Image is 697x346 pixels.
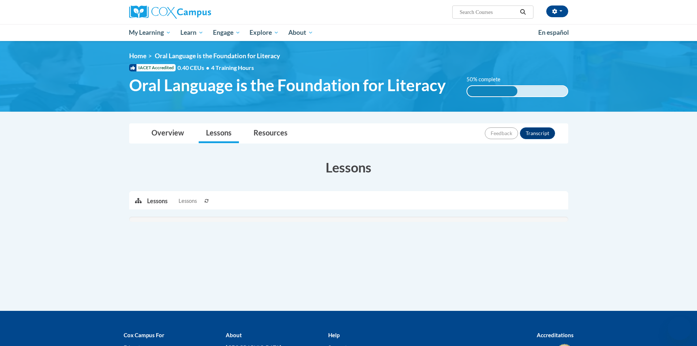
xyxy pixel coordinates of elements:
[177,64,211,72] span: 0.40 CEUs
[129,5,211,19] img: Cox Campus
[147,197,168,205] p: Lessons
[176,24,208,41] a: Learn
[466,75,509,83] label: 50% complete
[284,24,318,41] a: About
[226,332,242,338] b: About
[180,28,203,37] span: Learn
[537,332,574,338] b: Accreditations
[520,127,555,139] button: Transcript
[208,24,245,41] a: Engage
[129,5,268,19] a: Cox Campus
[199,124,239,143] a: Lessons
[245,24,284,41] a: Explore
[118,24,579,41] div: Main menu
[124,332,164,338] b: Cox Campus For
[538,29,569,36] span: En español
[129,75,446,95] span: Oral Language is the Foundation for Literacy
[124,24,176,41] a: My Learning
[668,317,691,340] iframe: Button to launch messaging window
[206,64,209,71] span: •
[129,64,176,71] span: IACET Accredited
[533,25,574,40] a: En español
[288,28,313,37] span: About
[129,28,171,37] span: My Learning
[213,28,240,37] span: Engage
[144,124,191,143] a: Overview
[250,28,279,37] span: Explore
[546,5,568,17] button: Account Settings
[467,86,517,96] div: 50% complete
[129,52,146,60] a: Home
[517,8,528,16] button: Search
[459,8,517,16] input: Search Courses
[246,124,295,143] a: Resources
[179,197,197,205] span: Lessons
[485,127,518,139] button: Feedback
[129,158,568,176] h3: Lessons
[155,52,280,60] span: Oral Language is the Foundation for Literacy
[328,332,340,338] b: Help
[211,64,254,71] span: 4 Training Hours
